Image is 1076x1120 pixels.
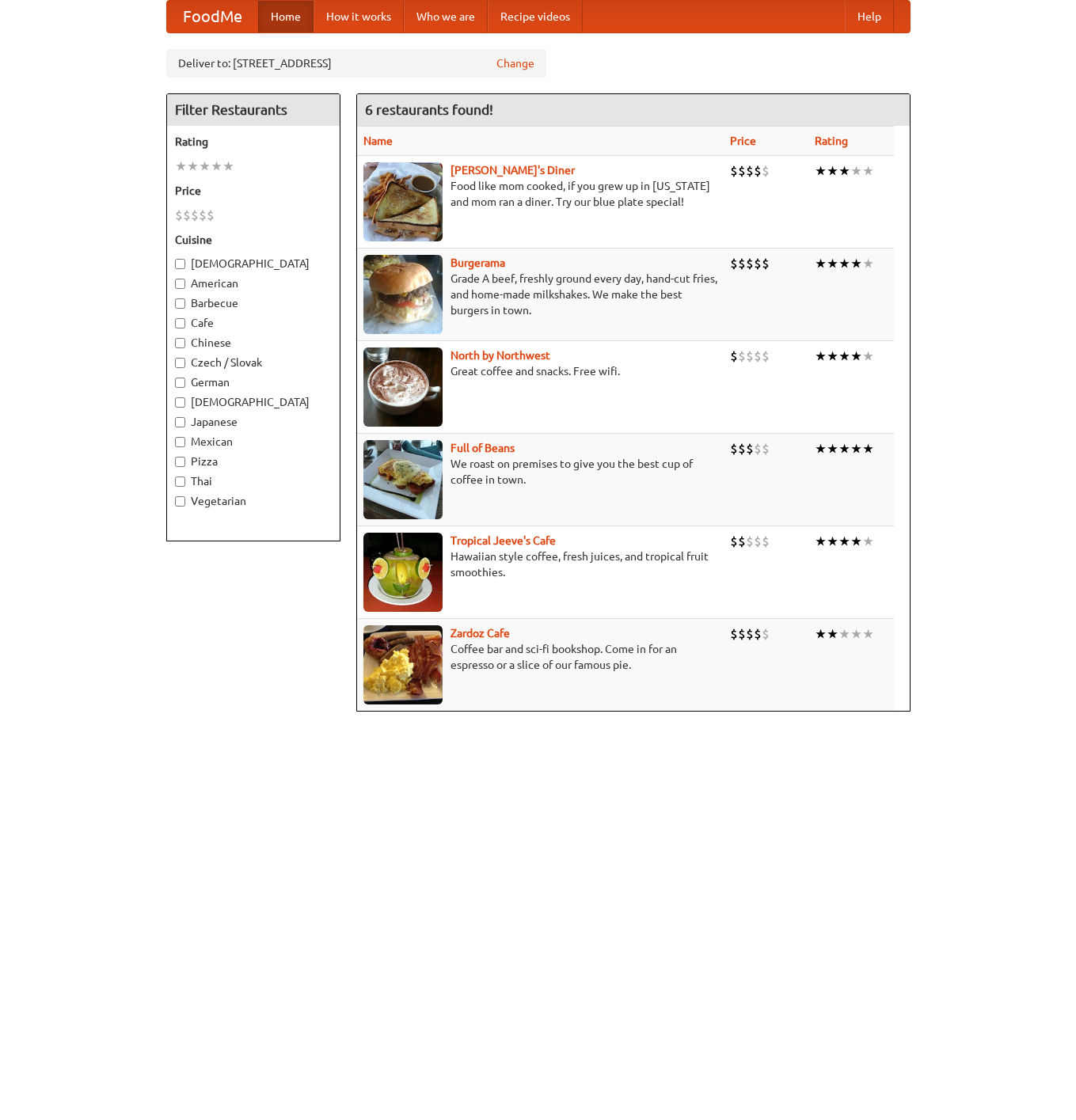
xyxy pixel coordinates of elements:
[738,347,746,365] li: $
[730,347,738,365] li: $
[363,456,717,488] p: We roast on premises to give you the best cup of coffee in town.
[175,378,185,388] input: German
[838,533,850,550] li: ★
[175,374,332,390] label: German
[762,255,770,272] li: $
[845,1,894,32] a: Help
[815,625,827,643] li: ★
[738,533,746,550] li: $
[175,207,183,224] li: $
[191,207,199,224] li: $
[838,162,850,180] li: ★
[363,549,717,580] p: Hawaiian style coffee, fresh juices, and tropical fruit smoothies.
[754,255,762,272] li: $
[746,347,754,365] li: $
[827,440,838,457] li: ★
[187,158,199,175] li: ★
[827,347,838,365] li: ★
[827,162,838,180] li: ★
[451,349,550,362] b: North by Northwest
[175,414,332,430] label: Japanese
[754,162,762,180] li: $
[175,496,185,507] input: Vegetarian
[730,440,738,457] li: $
[815,440,827,457] li: ★
[167,1,258,32] a: FoodMe
[762,440,770,457] li: $
[838,255,850,272] li: ★
[175,476,185,487] input: Thai
[314,1,404,32] a: How it works
[862,347,874,365] li: ★
[175,256,332,271] label: [DEMOGRAPHIC_DATA]
[451,164,575,177] b: [PERSON_NAME]'s Diner
[167,94,340,126] h4: Filter Restaurants
[730,135,756,147] a: Price
[746,625,754,643] li: $
[815,255,827,272] li: ★
[451,534,556,547] a: Tropical Jeeve's Cafe
[365,102,493,117] ng-pluralize: 6 restaurants found!
[207,207,215,224] li: $
[850,625,862,643] li: ★
[746,440,754,457] li: $
[451,627,510,640] a: Zardoz Cafe
[199,207,207,224] li: $
[762,533,770,550] li: $
[738,440,746,457] li: $
[175,358,185,368] input: Czech / Slovak
[730,625,738,643] li: $
[827,533,838,550] li: ★
[363,135,393,147] a: Name
[496,55,534,71] a: Change
[730,533,738,550] li: $
[175,457,185,467] input: Pizza
[838,625,850,643] li: ★
[862,255,874,272] li: ★
[175,397,185,408] input: [DEMOGRAPHIC_DATA]
[451,256,505,269] a: Burgerama
[175,355,332,370] label: Czech / Slovak
[183,207,191,224] li: $
[850,533,862,550] li: ★
[738,255,746,272] li: $
[754,625,762,643] li: $
[488,1,583,32] a: Recipe videos
[838,347,850,365] li: ★
[815,533,827,550] li: ★
[815,347,827,365] li: ★
[363,162,443,241] img: sallys.jpg
[815,162,827,180] li: ★
[738,625,746,643] li: $
[175,298,185,309] input: Barbecue
[862,440,874,457] li: ★
[363,255,443,334] img: burgerama.jpg
[827,255,838,272] li: ★
[175,318,185,328] input: Cafe
[762,347,770,365] li: $
[175,259,185,269] input: [DEMOGRAPHIC_DATA]
[175,295,332,311] label: Barbecue
[175,232,332,248] h5: Cuisine
[730,255,738,272] li: $
[754,347,762,365] li: $
[850,440,862,457] li: ★
[746,255,754,272] li: $
[166,49,546,78] div: Deliver to: [STREET_ADDRESS]
[211,158,222,175] li: ★
[175,394,332,410] label: [DEMOGRAPHIC_DATA]
[451,442,515,454] a: Full of Beans
[862,533,874,550] li: ★
[175,315,332,331] label: Cafe
[738,162,746,180] li: $
[827,625,838,643] li: ★
[175,134,332,150] h5: Rating
[258,1,314,32] a: Home
[363,533,443,612] img: jeeves.jpg
[850,255,862,272] li: ★
[363,440,443,519] img: beans.jpg
[404,1,488,32] a: Who we are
